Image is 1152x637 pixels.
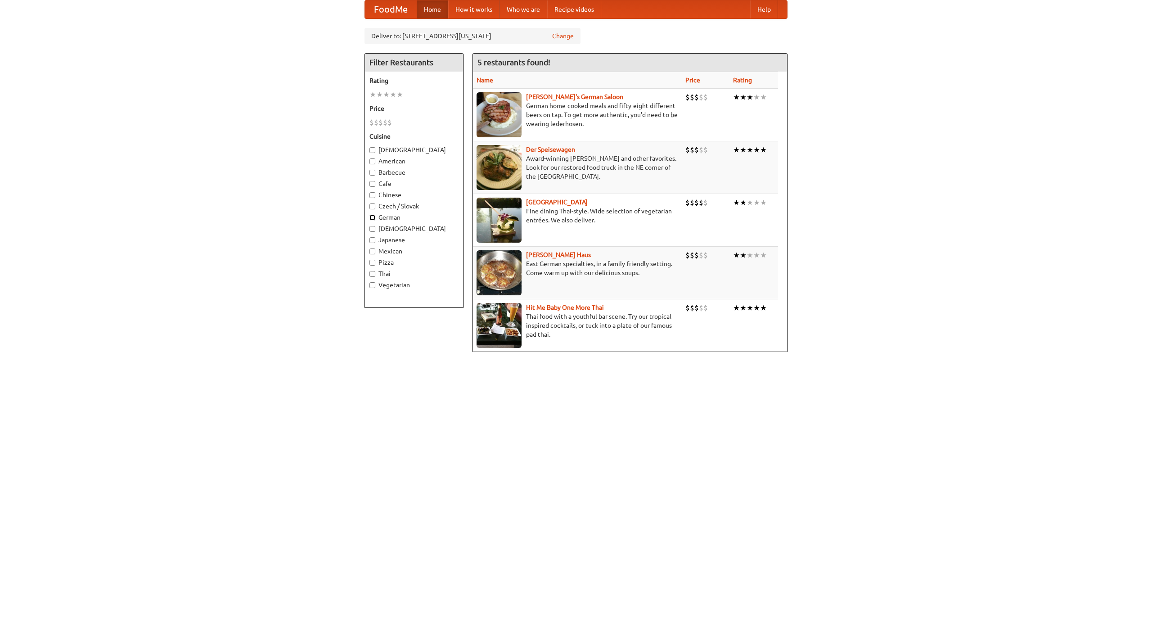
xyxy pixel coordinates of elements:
li: ★ [760,250,767,260]
a: FoodMe [365,0,417,18]
li: ★ [376,90,383,99]
li: $ [690,303,694,313]
li: ★ [760,145,767,155]
input: Chinese [369,192,375,198]
li: ★ [733,250,740,260]
a: Price [685,77,700,84]
label: [DEMOGRAPHIC_DATA] [369,145,459,154]
p: Award-winning [PERSON_NAME] and other favorites. Look for our restored food truck in the NE corne... [477,154,678,181]
li: $ [685,145,690,155]
li: ★ [740,303,747,313]
label: German [369,213,459,222]
li: $ [685,92,690,102]
li: $ [694,250,699,260]
li: ★ [733,198,740,208]
input: American [369,158,375,164]
input: Cafe [369,181,375,187]
li: $ [703,198,708,208]
a: Change [552,32,574,41]
label: [DEMOGRAPHIC_DATA] [369,224,459,233]
input: Japanese [369,237,375,243]
input: Vegetarian [369,282,375,288]
li: $ [699,198,703,208]
label: Pizza [369,258,459,267]
a: [PERSON_NAME] Haus [526,251,591,258]
label: Chinese [369,190,459,199]
a: How it works [448,0,499,18]
input: Czech / Slovak [369,203,375,209]
a: Hit Me Baby One More Thai [526,304,604,311]
li: ★ [753,145,760,155]
input: Pizza [369,260,375,266]
li: ★ [747,250,753,260]
ng-pluralize: 5 restaurants found! [477,58,550,67]
li: ★ [747,303,753,313]
li: ★ [733,92,740,102]
a: [GEOGRAPHIC_DATA] [526,199,588,206]
h5: Cuisine [369,132,459,141]
input: [DEMOGRAPHIC_DATA] [369,226,375,232]
img: speisewagen.jpg [477,145,522,190]
a: Help [750,0,778,18]
li: $ [694,92,699,102]
input: [DEMOGRAPHIC_DATA] [369,147,375,153]
h5: Rating [369,76,459,85]
img: esthers.jpg [477,92,522,137]
li: $ [690,145,694,155]
input: Barbecue [369,170,375,176]
li: ★ [383,90,390,99]
li: ★ [760,198,767,208]
li: $ [383,117,387,127]
li: ★ [390,90,396,99]
a: Who we are [499,0,547,18]
li: $ [685,303,690,313]
label: Czech / Slovak [369,202,459,211]
li: ★ [760,92,767,102]
li: $ [690,198,694,208]
li: $ [703,303,708,313]
li: $ [374,117,378,127]
li: $ [694,198,699,208]
li: ★ [747,198,753,208]
li: ★ [753,92,760,102]
div: Deliver to: [STREET_ADDRESS][US_STATE] [364,28,580,44]
li: ★ [740,92,747,102]
li: ★ [733,303,740,313]
li: $ [703,145,708,155]
li: ★ [396,90,403,99]
li: $ [703,250,708,260]
input: Thai [369,271,375,277]
p: Fine dining Thai-style. Wide selection of vegetarian entrées. We also deliver. [477,207,678,225]
li: $ [699,303,703,313]
li: $ [699,250,703,260]
a: [PERSON_NAME]'s German Saloon [526,93,623,100]
a: Recipe videos [547,0,601,18]
p: German home-cooked meals and fifty-eight different beers on tap. To get more authentic, you'd nee... [477,101,678,128]
li: $ [369,117,374,127]
label: Japanese [369,235,459,244]
img: babythai.jpg [477,303,522,348]
li: $ [690,92,694,102]
li: ★ [753,198,760,208]
a: Name [477,77,493,84]
li: ★ [740,145,747,155]
p: Thai food with a youthful bar scene. Try our tropical inspired cocktails, or tuck into a plate of... [477,312,678,339]
a: Home [417,0,448,18]
label: Vegetarian [369,280,459,289]
input: Mexican [369,248,375,254]
li: $ [690,250,694,260]
a: Der Speisewagen [526,146,575,153]
li: ★ [369,90,376,99]
li: $ [699,145,703,155]
li: $ [694,145,699,155]
label: Barbecue [369,168,459,177]
li: ★ [740,250,747,260]
img: satay.jpg [477,198,522,243]
li: $ [685,198,690,208]
label: Mexican [369,247,459,256]
label: American [369,157,459,166]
